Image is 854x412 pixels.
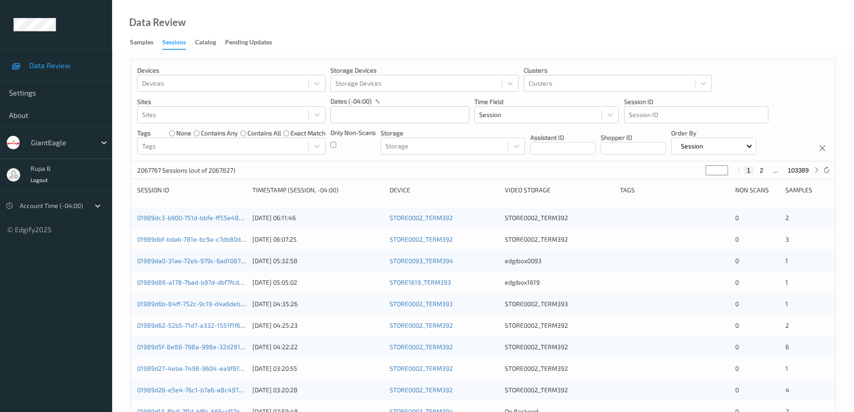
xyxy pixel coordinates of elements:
div: STORE0002_TERM393 [505,299,614,308]
span: 2 [785,214,789,221]
label: contains any [201,129,238,138]
a: 01989dc3-b900-751d-bbfe-ff55e4845ca6 [137,214,257,221]
p: Only Non-Scans [330,128,376,137]
a: STORE0002_TERM392 [390,364,453,372]
div: Non Scans [735,186,779,195]
div: Samples [130,38,153,49]
a: STORE1619_TERM393 [390,278,451,286]
div: Catalog [195,38,216,49]
span: 0 [735,321,739,329]
div: STORE0002_TERM392 [505,364,614,373]
button: 2 [757,166,766,174]
a: 01989d86-a178-7bad-b97d-dbf7fcd70ac1 [137,278,255,286]
div: [DATE] 04:25:23 [252,321,383,330]
p: Storage [381,129,525,138]
div: [DATE] 04:35:26 [252,299,383,308]
a: Catalog [195,36,225,49]
div: Device [390,186,499,195]
div: Samples [785,186,829,195]
button: 103389 [785,166,811,174]
a: 01989d26-e5e4-76c1-b7a6-a8c497b481b9 [137,386,260,394]
a: STORE0002_TERM392 [390,386,453,394]
button: ... [770,166,781,174]
a: STORE0002_TERM392 [390,214,453,221]
span: 0 [735,278,739,286]
div: Data Review [129,18,186,27]
a: STORE0093_TERM394 [390,257,453,265]
div: [DATE] 03:20:55 [252,364,383,373]
p: Devices [137,66,325,75]
div: Session ID [137,186,246,195]
div: Sessions [162,38,186,50]
a: STORE0002_TERM392 [390,235,453,243]
a: STORE0002_TERM393 [390,300,453,308]
a: 01989d62-52b5-71d7-a332-1551f1f68b1c [137,321,254,329]
button: 1 [744,166,753,174]
div: edgibox0093 [505,256,614,265]
span: 0 [735,300,739,308]
p: Session ID [624,97,768,106]
span: 3 [785,235,789,243]
div: STORE0002_TERM392 [505,386,614,395]
span: 1 [785,364,788,372]
a: STORE0002_TERM392 [390,343,453,351]
span: 1 [785,278,788,286]
div: STORE0002_TERM392 [505,235,614,244]
p: Storage Devices [330,66,519,75]
p: Tags [137,129,151,138]
p: Clusters [524,66,712,75]
span: 1 [785,257,788,265]
p: Order By [671,129,757,138]
div: Pending Updates [225,38,272,49]
span: 0 [735,386,739,394]
span: 2 [785,321,789,329]
div: Video Storage [505,186,614,195]
p: Shopper ID [601,133,666,142]
div: [DATE] 06:07:25 [252,235,383,244]
span: 1 [785,300,788,308]
a: 01989d27-4eba-7498-9604-ea9f8fdc895a [137,364,260,372]
p: Session [678,142,706,151]
span: 4 [785,386,789,394]
label: contains all [247,129,281,138]
span: 0 [735,257,739,265]
span: 0 [735,364,739,372]
div: STORE0002_TERM392 [505,343,614,351]
a: Sessions [162,36,195,50]
a: STORE0002_TERM392 [390,321,453,329]
a: Pending Updates [225,36,281,49]
span: 0 [735,214,739,221]
div: STORE0002_TERM392 [505,213,614,222]
span: 0 [735,235,739,243]
p: dates (-04:00) [330,97,372,106]
a: 01989da0-31ae-72eb-979c-6ad10874eaf7 [137,257,257,265]
p: Time Field [474,97,619,106]
div: [DATE] 05:32:58 [252,256,383,265]
label: none [176,129,191,138]
a: 01989d6b-84ff-752c-9c19-d4a6deb889de [137,300,259,308]
p: Assistant ID [530,133,596,142]
span: 6 [785,343,789,351]
a: 01989dbf-bdab-781e-bc9a-c7db80de1a54 [137,235,258,243]
p: Sites [137,97,325,106]
div: [DATE] 06:11:46 [252,213,383,222]
div: [DATE] 03:20:28 [252,386,383,395]
span: 0 [735,343,739,351]
div: [DATE] 05:05:02 [252,278,383,287]
div: edgibox1619 [505,278,614,287]
div: Tags [620,186,729,195]
div: Timestamp (Session, -04:00) [252,186,383,195]
a: 01989d5f-8e88-798a-998e-32d281cfa2a2 [137,343,260,351]
a: Samples [130,36,162,49]
label: exact match [290,129,325,138]
div: STORE0002_TERM392 [505,321,614,330]
div: [DATE] 04:22:22 [252,343,383,351]
p: 2067767 Sessions (out of 2067827) [137,166,235,175]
